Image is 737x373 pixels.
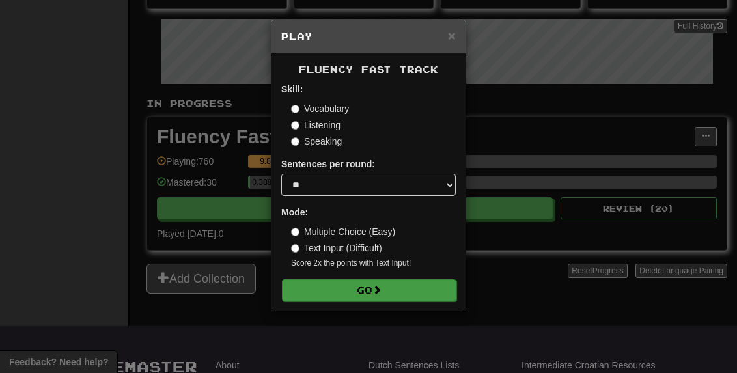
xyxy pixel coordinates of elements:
strong: Mode: [281,207,308,217]
input: Vocabulary [291,105,299,113]
label: Sentences per round: [281,158,375,171]
small: Score 2x the points with Text Input ! [291,258,456,269]
label: Vocabulary [291,102,349,115]
label: Listening [291,118,341,131]
input: Speaking [291,137,299,146]
h5: Play [281,30,456,43]
span: × [448,28,456,43]
button: Close [448,29,456,42]
strong: Skill: [281,84,303,94]
input: Listening [291,121,299,130]
label: Multiple Choice (Easy) [291,225,395,238]
input: Text Input (Difficult) [291,244,299,253]
span: Fluency Fast Track [299,64,438,75]
button: Go [282,279,456,301]
label: Text Input (Difficult) [291,242,382,255]
label: Speaking [291,135,342,148]
input: Multiple Choice (Easy) [291,228,299,236]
